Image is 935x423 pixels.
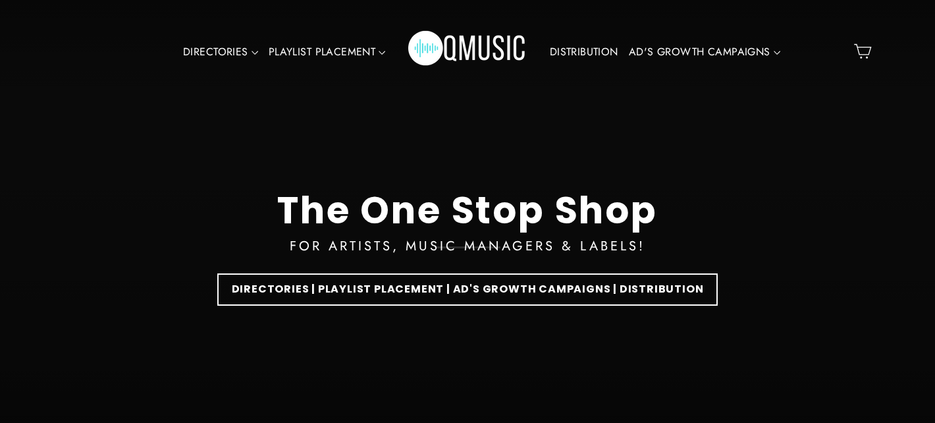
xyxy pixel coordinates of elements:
div: Primary [136,13,799,90]
a: DISTRIBUTION [545,37,624,67]
a: PLAYLIST PLACEMENT [263,37,391,67]
div: FOR ARTISTS, MUSIC MANAGERS & LABELS! [290,236,645,257]
a: DIRECTORIES | PLAYLIST PLACEMENT | AD'S GROWTH CAMPAIGNS | DISTRIBUTION [217,273,718,306]
a: AD'S GROWTH CAMPAIGNS [624,37,786,67]
div: The One Stop Shop [277,188,658,233]
a: DIRECTORIES [178,37,263,67]
img: Q Music Promotions [408,22,527,81]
